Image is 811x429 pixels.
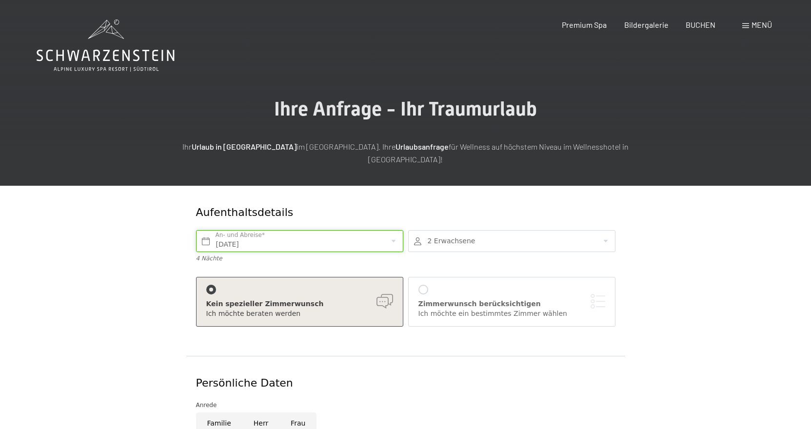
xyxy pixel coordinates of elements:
div: 4 Nächte [196,254,403,263]
strong: Urlaub in [GEOGRAPHIC_DATA] [192,142,297,151]
div: Aufenthaltsdetails [196,205,545,220]
div: Ich möchte beraten werden [206,309,393,319]
span: Ihre Anfrage - Ihr Traumurlaub [274,97,537,120]
span: Menü [752,20,772,29]
div: Zimmerwunsch berücksichtigen [418,299,605,309]
a: Premium Spa [562,20,607,29]
div: Ich möchte ein bestimmtes Zimmer wählen [418,309,605,319]
p: Ihr im [GEOGRAPHIC_DATA]. Ihre für Wellness auf höchstem Niveau im Wellnesshotel in [GEOGRAPHIC_D... [162,140,650,165]
div: Kein spezieller Zimmerwunsch [206,299,393,309]
a: Bildergalerie [624,20,669,29]
div: Anrede [196,400,615,410]
strong: Urlaubsanfrage [396,142,449,151]
div: Persönliche Daten [196,376,615,391]
a: BUCHEN [686,20,715,29]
